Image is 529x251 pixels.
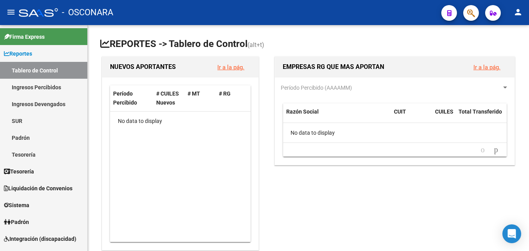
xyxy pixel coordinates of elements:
datatable-header-cell: # RG [216,85,247,111]
h1: REPORTES -> Tablero de Control [100,38,516,51]
span: # RG [219,90,231,97]
button: Ir a la pág. [467,60,507,74]
datatable-header-cell: # MT [184,85,216,111]
a: Ir a la pág. [473,64,500,71]
div: Open Intercom Messenger [502,224,521,243]
span: Integración (discapacidad) [4,235,76,243]
span: # MT [188,90,200,97]
button: Ir a la pág. [211,60,251,74]
mat-icon: person [513,7,523,17]
a: go to next page [491,146,502,154]
span: Sistema [4,201,29,209]
a: Ir a la pág. [217,64,244,71]
datatable-header-cell: # CUILES Nuevos [153,85,184,111]
datatable-header-cell: Período Percibido [110,85,153,111]
span: Total Transferido [459,108,502,115]
span: NUEVOS APORTANTES [110,63,176,70]
span: Razón Social [286,108,319,115]
span: Padrón [4,218,29,226]
datatable-header-cell: Total Transferido [455,103,510,129]
span: Período Percibido [113,90,137,106]
span: Tesorería [4,167,34,176]
span: CUIT [394,108,406,115]
span: # CUILES Nuevos [156,90,179,106]
mat-icon: menu [6,7,16,17]
span: CUILES [435,108,453,115]
span: EMPRESAS RG QUE MAS APORTAN [283,63,384,70]
datatable-header-cell: CUIT [391,103,432,129]
span: - OSCONARA [62,4,113,21]
div: No data to display [283,123,510,143]
a: go to previous page [477,146,488,154]
datatable-header-cell: CUILES [432,103,455,129]
span: Firma Express [4,33,45,41]
span: Reportes [4,49,32,58]
span: Período Percibido (AAAAMM) [281,85,352,91]
div: No data to display [110,112,253,131]
datatable-header-cell: Razón Social [283,103,391,129]
span: Liquidación de Convenios [4,184,72,193]
span: (alt+t) [247,41,264,49]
